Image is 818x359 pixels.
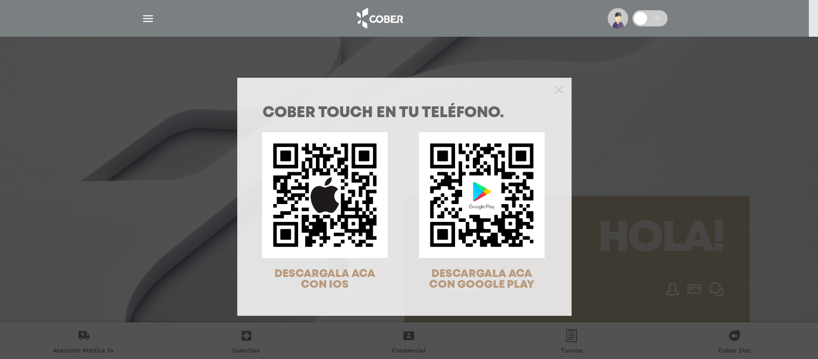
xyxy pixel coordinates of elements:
img: qr-code [419,132,545,258]
span: DESCARGALA ACA CON IOS [274,269,375,290]
img: qr-code [262,132,388,258]
button: Close [555,84,563,94]
span: DESCARGALA ACA CON GOOGLE PLAY [429,269,534,290]
h1: COBER TOUCH en tu teléfono. [263,106,546,121]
